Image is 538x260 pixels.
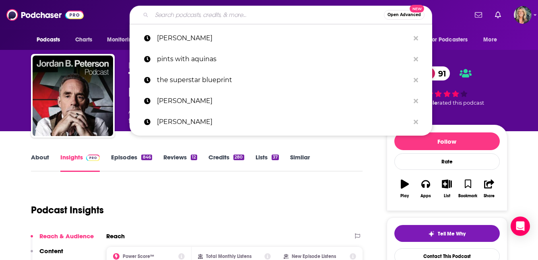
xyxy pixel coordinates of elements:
button: open menu [31,32,71,47]
button: Play [394,174,415,203]
span: Podcasts [37,34,60,45]
h2: Reach [106,232,125,240]
a: Lists37 [256,153,279,172]
p: Content [39,247,63,255]
button: Apps [415,174,436,203]
h2: Power Score™ [123,254,154,259]
div: Open Intercom Messenger [511,217,530,236]
span: Monitoring [107,34,136,45]
p: Reach & Audience [39,232,94,240]
button: open menu [478,32,507,47]
h2: Total Monthly Listens [206,254,251,259]
button: Bookmark [458,174,478,203]
button: tell me why sparkleTell Me Why [394,225,500,242]
span: For Podcasters [429,34,468,45]
p: jordan peterson [157,28,410,49]
img: Podchaser - Follow, Share and Rate Podcasts [6,7,84,23]
a: Episodes846 [111,153,152,172]
p: Terri Savelle Foy [157,91,410,111]
button: Show profile menu [514,6,532,24]
div: Apps [421,194,431,198]
div: Bookmark [458,194,477,198]
img: tell me why sparkle [428,231,435,237]
a: Similar [290,153,310,172]
div: Rate [394,153,500,170]
button: Reach & Audience [31,232,94,247]
a: 91 [422,66,450,80]
a: About [31,153,49,172]
span: Tell Me Why [438,231,466,237]
span: Charts [75,34,93,45]
h1: Podcast Insights [31,204,104,216]
a: Charts [70,32,97,47]
p: pints with aquinas [157,49,410,70]
p: Jennie Allen [157,111,410,132]
button: Share [478,174,499,203]
span: Open Advanced [388,13,421,17]
div: 12 [191,155,197,160]
a: Reviews12 [163,153,197,172]
button: Follow [394,132,500,150]
p: the superstar blueprint [157,70,410,91]
button: open menu [101,32,146,47]
div: 280 [233,155,244,160]
div: An podcast [128,107,262,126]
div: List [444,194,450,198]
div: 37 [272,155,279,160]
img: User Profile [514,6,532,24]
span: featuring [128,116,262,126]
button: Open AdvancedNew [384,10,425,20]
a: InsightsPodchaser Pro [60,153,100,172]
span: [PERSON_NAME] [PERSON_NAME] [128,61,245,69]
div: Search podcasts, credits, & more... [130,6,432,24]
span: More [483,34,497,45]
span: 91 [430,66,450,80]
button: open menu [424,32,480,47]
div: 846 [141,155,152,160]
span: Logged in as lisa.beech [514,6,532,24]
a: Show notifications dropdown [492,8,504,22]
h2: New Episode Listens [292,254,336,259]
div: Share [484,194,495,198]
img: The Jordan B. Peterson Podcast [33,56,113,136]
span: New [410,5,424,12]
input: Search podcasts, credits, & more... [152,8,384,21]
a: Show notifications dropdown [472,8,485,22]
a: [PERSON_NAME] [130,111,432,132]
div: Play [400,194,409,198]
span: rated this podcast [437,100,484,106]
a: [PERSON_NAME] [130,28,432,49]
a: [PERSON_NAME] [130,91,432,111]
button: List [436,174,457,203]
div: 91 47 peoplerated this podcast [387,61,507,111]
a: Credits280 [208,153,244,172]
a: the superstar blueprint [130,70,432,91]
a: pints with aquinas [130,49,432,70]
img: Podchaser Pro [86,155,100,161]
